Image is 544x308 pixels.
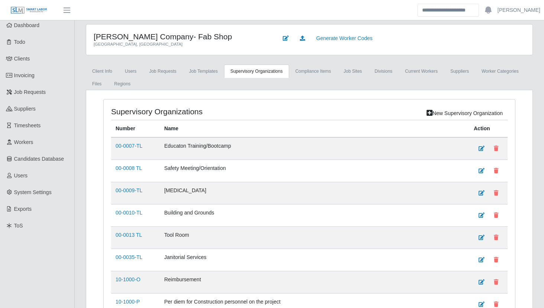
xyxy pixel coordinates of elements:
[160,120,469,137] th: Name
[469,120,508,137] th: Action
[160,271,469,293] td: Reimbursement
[14,56,30,62] span: Clients
[14,139,33,145] span: Workers
[14,39,25,45] span: Todo
[116,210,142,216] a: 00-0010-TL
[111,107,270,116] h4: supervisory organizations
[475,65,525,78] a: Worker Categories
[116,187,142,193] a: 00-0009-TL
[498,6,540,14] a: [PERSON_NAME]
[368,65,399,78] a: Divisions
[444,65,475,78] a: Suppliers
[14,72,35,78] span: Invoicing
[116,232,142,238] a: 00-0013 TL
[160,182,469,204] td: [MEDICAL_DATA]
[86,77,108,91] a: Files
[14,89,46,95] span: Job Requests
[14,223,23,229] span: ToS
[14,189,52,195] span: System Settings
[111,120,160,137] th: Number
[160,226,469,249] td: Tool Room
[116,254,142,260] a: 00-0035-TL
[14,106,36,112] span: Suppliers
[183,65,224,78] a: Job Templates
[399,65,444,78] a: Current Workers
[94,32,267,41] h4: [PERSON_NAME] Company- Fab Shop
[14,122,41,128] span: Timesheets
[14,22,40,28] span: Dashboard
[94,41,267,47] div: [GEOGRAPHIC_DATA], [GEOGRAPHIC_DATA]
[14,206,32,212] span: Exports
[14,173,28,178] span: Users
[417,4,479,17] input: Search
[116,276,140,282] a: 10-1000-O
[86,65,119,78] a: Client Info
[224,65,289,78] a: supervisory organizations
[116,165,142,171] a: 00-0008 TL
[14,156,64,162] span: Candidates Database
[160,204,469,226] td: Building and Grounds
[289,65,337,78] a: Compliance Items
[10,6,48,14] img: SLM Logo
[116,299,140,305] a: 10-1000-P
[422,107,508,120] a: New supervisory organization
[337,65,368,78] a: job sites
[160,249,469,271] td: Janitorial Services
[143,65,182,78] a: Job Requests
[108,77,137,91] a: Regions
[119,65,143,78] a: Users
[116,143,142,149] a: 00-0007-TL
[311,32,377,45] a: Generate Worker Codes
[160,160,469,182] td: Safety Meeting/Orientation
[160,137,469,160] td: Educaton Training/Bootcamp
